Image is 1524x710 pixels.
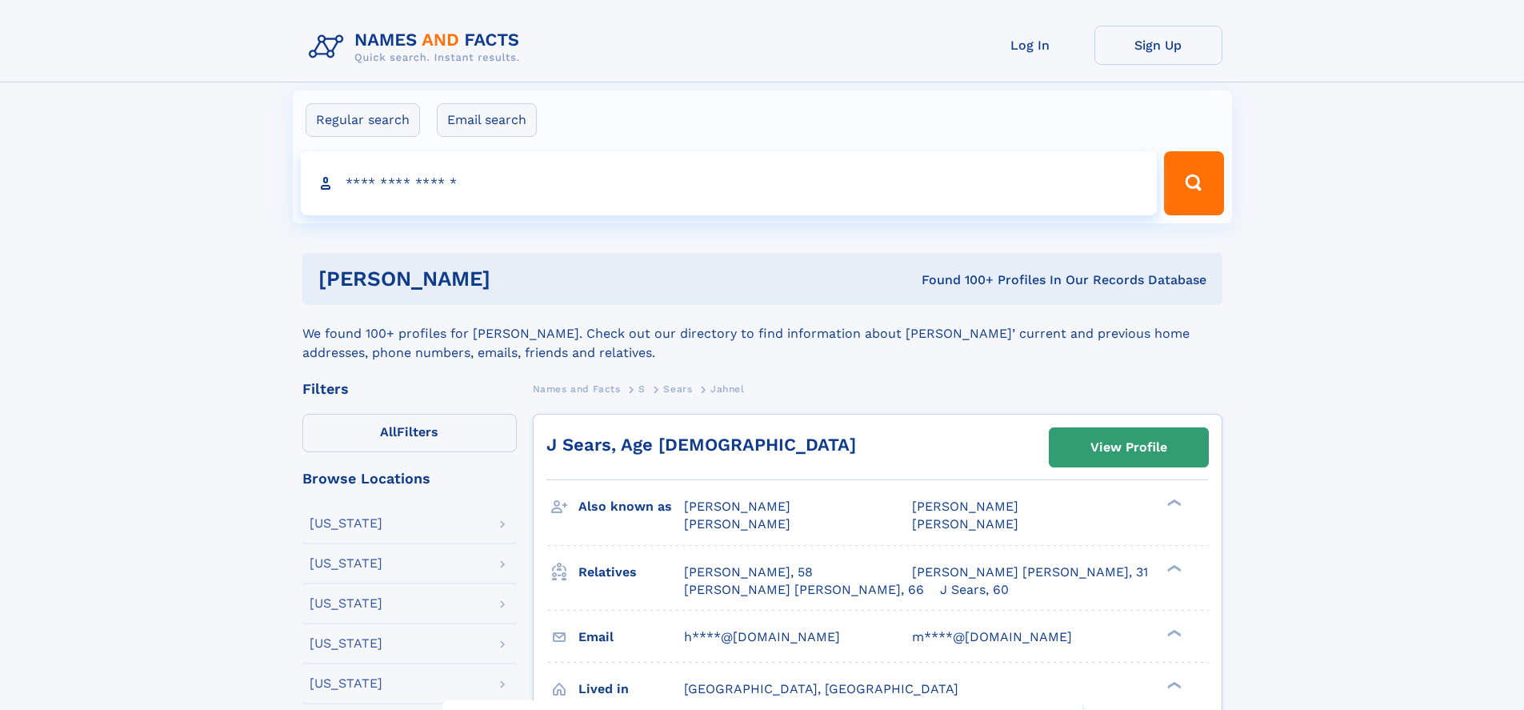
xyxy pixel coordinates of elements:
[912,499,1018,514] span: [PERSON_NAME]
[533,379,621,399] a: Names and Facts
[310,557,382,570] div: [US_STATE]
[310,637,382,650] div: [US_STATE]
[684,499,790,514] span: [PERSON_NAME]
[663,379,692,399] a: Sears
[302,471,517,486] div: Browse Locations
[1164,151,1223,215] button: Search Button
[306,103,420,137] label: Regular search
[912,516,1018,531] span: [PERSON_NAME]
[310,597,382,610] div: [US_STATE]
[706,271,1206,289] div: Found 100+ Profiles In Our Records Database
[940,581,1009,599] a: J Sears, 60
[310,677,382,690] div: [US_STATE]
[380,424,397,439] span: All
[302,414,517,452] label: Filters
[310,517,382,530] div: [US_STATE]
[684,564,813,581] a: [PERSON_NAME], 58
[1163,628,1182,638] div: ❯
[301,151,1158,215] input: search input
[1163,498,1182,508] div: ❯
[1090,429,1167,466] div: View Profile
[710,383,745,395] span: Jahnel
[966,26,1094,65] a: Log In
[684,581,924,599] a: [PERSON_NAME] [PERSON_NAME], 66
[1094,26,1222,65] a: Sign Up
[1163,680,1182,690] div: ❯
[912,564,1148,581] a: [PERSON_NAME] [PERSON_NAME], 31
[302,26,533,69] img: Logo Names and Facts
[578,493,684,520] h3: Also known as
[638,379,646,399] a: S
[302,305,1222,363] div: We found 100+ profiles for [PERSON_NAME]. Check out our directory to find information about [PERS...
[578,676,684,703] h3: Lived in
[437,103,537,137] label: Email search
[546,435,856,455] a: J Sears, Age [DEMOGRAPHIC_DATA]
[578,559,684,586] h3: Relatives
[684,681,958,696] span: [GEOGRAPHIC_DATA], [GEOGRAPHIC_DATA]
[638,383,646,395] span: S
[1050,428,1208,467] a: View Profile
[684,516,790,531] span: [PERSON_NAME]
[318,269,706,289] h1: [PERSON_NAME]
[302,382,517,396] div: Filters
[1163,563,1182,573] div: ❯
[578,624,684,651] h3: Email
[663,383,692,395] span: Sears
